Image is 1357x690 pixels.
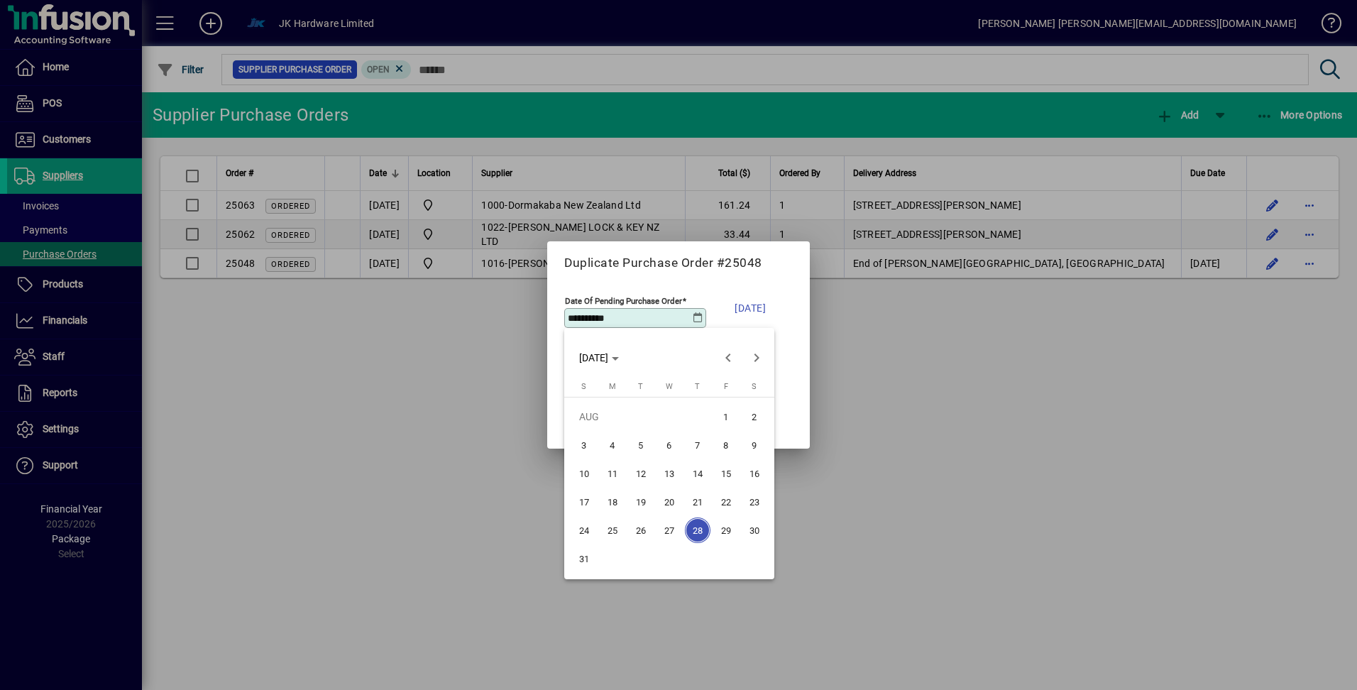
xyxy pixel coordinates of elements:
[742,489,767,515] span: 23
[598,431,627,459] button: Mon Aug 04 2025
[627,459,655,488] button: Tue Aug 12 2025
[598,488,627,516] button: Mon Aug 18 2025
[655,459,683,488] button: Wed Aug 13 2025
[627,431,655,459] button: Tue Aug 05 2025
[712,431,740,459] button: Fri Aug 08 2025
[656,461,682,486] span: 13
[683,431,712,459] button: Thu Aug 07 2025
[570,488,598,516] button: Sun Aug 17 2025
[742,517,767,543] span: 30
[712,488,740,516] button: Fri Aug 22 2025
[627,488,655,516] button: Tue Aug 19 2025
[683,516,712,544] button: Thu Aug 28 2025
[655,488,683,516] button: Wed Aug 20 2025
[570,544,598,573] button: Sun Aug 31 2025
[570,516,598,544] button: Sun Aug 24 2025
[712,459,740,488] button: Fri Aug 15 2025
[752,382,757,391] span: S
[712,402,740,431] button: Fri Aug 01 2025
[628,517,654,543] span: 26
[713,461,739,486] span: 15
[638,382,643,391] span: T
[742,344,771,372] button: Next month
[571,461,597,486] span: 10
[570,431,598,459] button: Sun Aug 03 2025
[713,517,739,543] span: 29
[695,382,700,391] span: T
[742,461,767,486] span: 16
[740,431,769,459] button: Sat Aug 09 2025
[600,461,625,486] span: 11
[740,459,769,488] button: Sat Aug 16 2025
[598,516,627,544] button: Mon Aug 25 2025
[656,489,682,515] span: 20
[740,516,769,544] button: Sat Aug 30 2025
[571,517,597,543] span: 24
[683,459,712,488] button: Thu Aug 14 2025
[685,432,710,458] span: 7
[570,459,598,488] button: Sun Aug 10 2025
[571,489,597,515] span: 17
[713,404,739,429] span: 1
[740,402,769,431] button: Sat Aug 02 2025
[628,432,654,458] span: 5
[571,432,597,458] span: 3
[685,461,710,486] span: 14
[609,382,616,391] span: M
[600,517,625,543] span: 25
[579,352,608,363] span: [DATE]
[656,517,682,543] span: 27
[740,488,769,516] button: Sat Aug 23 2025
[570,402,712,431] td: AUG
[712,516,740,544] button: Fri Aug 29 2025
[598,459,627,488] button: Mon Aug 11 2025
[685,489,710,515] span: 21
[655,431,683,459] button: Wed Aug 06 2025
[628,461,654,486] span: 12
[656,432,682,458] span: 6
[714,344,742,372] button: Previous month
[742,404,767,429] span: 2
[683,488,712,516] button: Thu Aug 21 2025
[666,382,673,391] span: W
[742,432,767,458] span: 9
[581,382,586,391] span: S
[713,432,739,458] span: 8
[655,516,683,544] button: Wed Aug 27 2025
[713,489,739,515] span: 22
[724,382,728,391] span: F
[573,345,625,371] button: Choose month and year
[627,516,655,544] button: Tue Aug 26 2025
[600,489,625,515] span: 18
[571,546,597,571] span: 31
[685,517,710,543] span: 28
[600,432,625,458] span: 4
[628,489,654,515] span: 19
